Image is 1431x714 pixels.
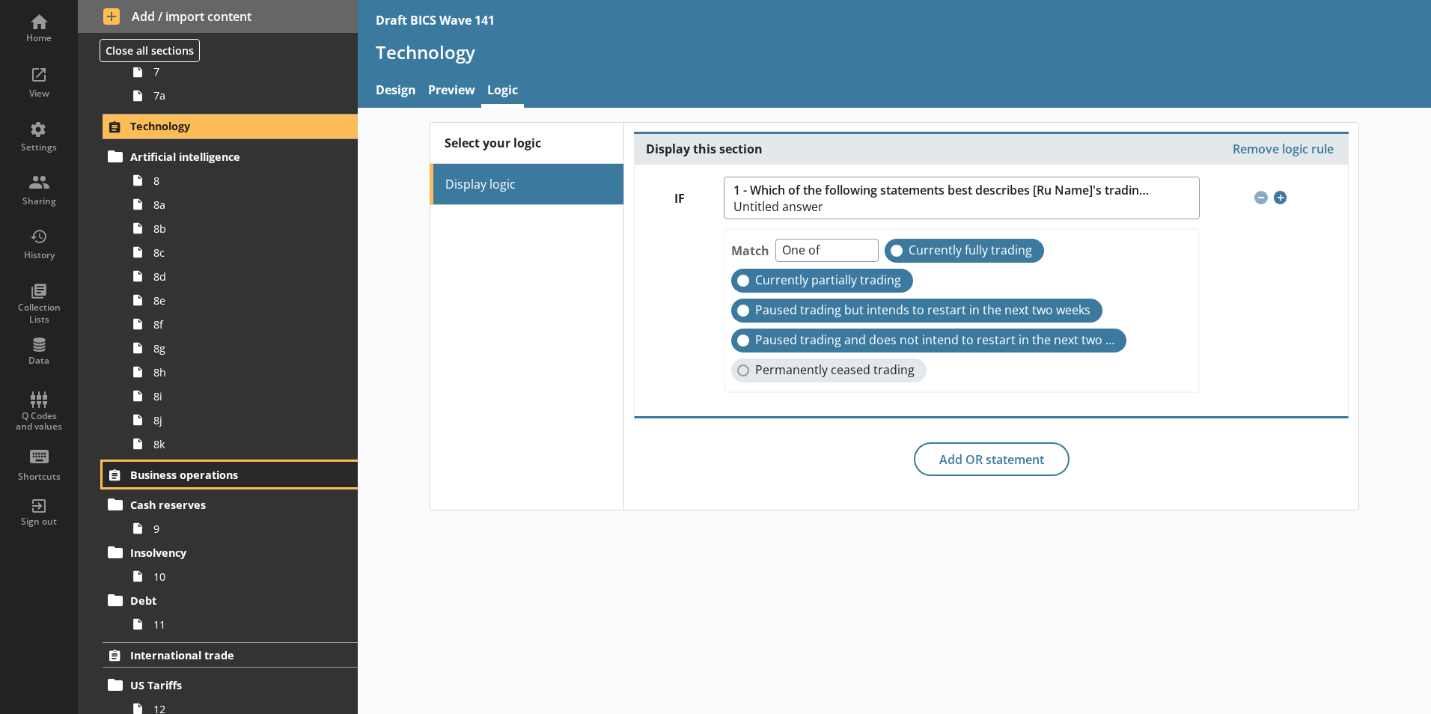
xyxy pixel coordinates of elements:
[153,570,320,584] span: 10
[153,413,320,427] span: 8j
[126,288,358,312] a: 8e
[130,150,314,164] span: Artificial intelligence
[126,516,358,540] a: 9
[724,177,1199,219] button: 1 - Which of the following statements best describes [Ru Name]'s trading status?Untitled answer
[78,114,358,456] li: TechnologyArtificial intelligence88a8b8c8d8e8f8g8h8i8j8k
[103,114,358,139] a: Technology
[153,293,320,308] span: 8e
[153,245,320,260] span: 8c
[103,673,358,697] a: US Tariffs
[13,249,65,261] div: History
[126,360,358,384] a: 8h
[755,362,915,378] span: Permanently ceased trading
[126,408,358,432] a: 8j
[126,168,358,192] a: 8
[376,40,1413,64] h1: Technology
[126,432,358,456] a: 8k
[126,216,358,240] a: 8b
[126,384,358,408] a: 8i
[153,269,320,284] span: 8d
[126,564,358,588] a: 10
[13,32,65,44] div: Home
[103,492,358,516] a: Cash reserves
[153,522,320,536] span: 9
[153,222,320,236] span: 8b
[1230,140,1337,158] button: Remove logic rule
[755,332,1114,348] span: Paused trading and does not intend to restart in the next two weeks
[755,302,1090,318] span: Paused trading but intends to restart in the next two weeks
[481,76,524,108] a: Logic
[733,201,1150,213] span: Untitled answer
[130,498,314,512] span: Cash reserves
[153,389,320,403] span: 8i
[126,240,358,264] a: 8c
[126,612,358,636] a: 11
[130,648,314,662] span: International trade
[13,141,65,153] div: Settings
[430,123,623,164] h2: Select your logic
[731,242,769,259] label: Match
[103,144,358,168] a: Artificial intelligence
[13,355,65,367] div: Data
[130,594,314,608] span: Debt
[109,36,358,108] li: Weather impact77a
[130,468,314,482] span: Business operations
[153,317,320,332] span: 8f
[153,437,320,451] span: 8k
[130,119,314,133] span: Technology
[103,540,358,564] a: Insolvency
[13,471,65,483] div: Shortcuts
[370,76,422,108] a: Design
[103,642,358,668] a: International trade
[103,462,358,487] a: Business operations
[13,516,65,528] div: Sign out
[126,336,358,360] a: 8g
[153,341,320,356] span: 8g
[109,540,358,588] li: Insolvency10
[109,492,358,540] li: Cash reserves9
[109,588,358,636] li: Debt11
[755,272,901,288] span: Currently partially trading
[153,64,320,79] span: 7
[422,76,481,108] a: Preview
[126,312,358,336] a: 8f
[130,678,314,692] span: US Tariffs
[914,442,1070,477] button: Add OR statement
[376,12,495,28] div: Draft BICS Wave 141
[103,8,333,25] span: Add / import content
[153,617,320,632] span: 11
[733,183,1150,198] span: 1 - Which of the following statements best describes [Ru Name]'s trading status?
[100,39,200,62] button: Close all sections
[126,192,358,216] a: 8a
[909,242,1032,258] span: Currently fully trading
[153,88,320,103] span: 7a
[103,588,358,612] a: Debt
[13,88,65,100] div: View
[130,546,314,560] span: Insolvency
[13,411,65,433] div: Q Codes and values
[646,141,763,157] label: Display this section
[109,144,358,456] li: Artificial intelligence88a8b8c8d8e8f8g8h8i8j8k
[126,84,358,108] a: 7a
[126,264,358,288] a: 8d
[153,198,320,212] span: 8a
[78,462,358,636] li: Business operationsCash reserves9Insolvency10Debt11
[13,302,65,325] div: Collection Lists
[13,195,65,207] div: Sharing
[126,60,358,84] a: 7
[153,365,320,379] span: 8h
[153,174,320,188] span: 8
[635,191,724,207] label: IF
